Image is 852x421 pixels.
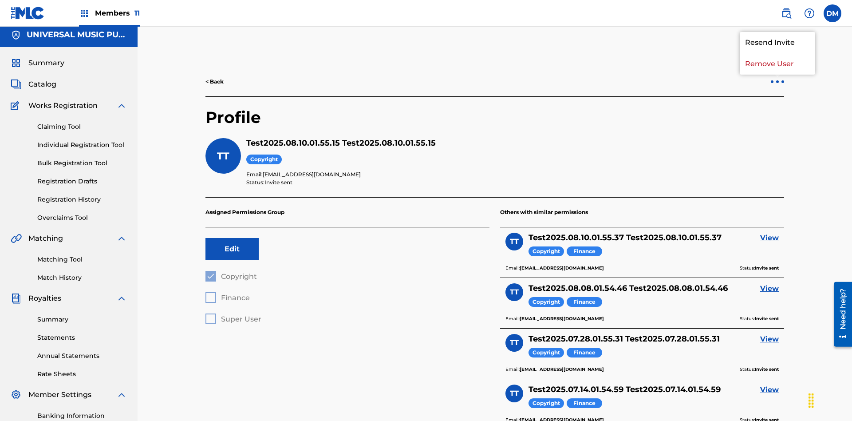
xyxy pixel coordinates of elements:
[246,171,784,179] p: Email:
[205,198,489,227] p: Assigned Permissions Group
[505,315,604,323] p: Email:
[246,179,784,187] p: Status:
[500,198,784,227] p: Others with similar permissions
[37,369,127,379] a: Rate Sheets
[520,316,604,322] b: [EMAIL_ADDRESS][DOMAIN_NAME]
[116,100,127,111] img: expand
[529,385,721,395] h5: Test2025.07.14.01.54.59 Test2025.07.14.01.54.59
[529,348,564,358] span: Copyright
[824,4,841,22] div: User Menu
[37,122,127,131] a: Claiming Tool
[205,107,784,138] h2: Profile
[11,7,45,20] img: MLC Logo
[28,293,61,304] span: Royalties
[808,378,852,421] iframe: Chat Widget
[205,238,259,260] button: Edit
[804,387,818,414] div: Drag
[246,155,282,165] span: Copyright
[11,100,22,111] img: Works Registration
[11,79,56,90] a: CatalogCatalog
[37,255,127,264] a: Matching Tool
[116,389,127,400] img: expand
[529,246,564,257] span: Copyright
[510,388,519,399] span: TT
[205,78,224,86] a: < Back
[755,316,779,322] b: Invite sent
[11,79,21,90] img: Catalog
[28,79,56,90] span: Catalog
[529,283,728,294] h5: Test2025.08.08.01.54.46 Test2025.08.08.01.54.46
[801,4,818,22] div: Help
[529,334,720,344] h5: Test2025.07.28.01.55.31 Test2025.07.28.01.55.31
[760,385,779,395] a: View
[567,297,602,307] span: Finance
[27,30,127,40] h5: UNIVERSAL MUSIC PUB GROUP
[760,233,779,243] a: View
[505,264,604,272] p: Email:
[520,265,604,271] b: [EMAIL_ADDRESS][DOMAIN_NAME]
[567,246,602,257] span: Finance
[567,348,602,358] span: Finance
[755,366,779,372] b: Invite sent
[37,213,127,222] a: Overclaims Tool
[217,150,229,162] span: TT
[11,233,22,244] img: Matching
[28,58,64,68] span: Summary
[760,283,779,294] a: View
[755,265,779,271] b: Invite sent
[740,264,779,272] p: Status:
[510,287,519,298] span: TT
[529,233,722,243] h5: Test2025.08.10.01.55.37 Test2025.08.10.01.55.37
[37,159,127,168] a: Bulk Registration Tool
[11,58,64,68] a: SummarySummary
[263,171,361,178] span: [EMAIL_ADDRESS][DOMAIN_NAME]
[37,140,127,150] a: Individual Registration Tool
[79,8,90,19] img: Top Rightsholders
[95,8,140,18] span: Members
[37,315,127,324] a: Summary
[781,8,792,19] img: search
[134,9,140,17] span: 11
[510,338,519,348] span: TT
[37,273,127,282] a: Match History
[116,233,127,244] img: expand
[11,293,21,304] img: Royalties
[804,8,815,19] img: help
[11,30,21,40] img: Accounts
[37,411,127,421] a: Banking Information
[246,138,784,148] h5: Test2025.08.10.01.55.15 Test2025.08.10.01.55.15
[37,351,127,361] a: Annual Statements
[37,333,127,342] a: Statements
[740,315,779,323] p: Status:
[529,398,564,409] span: Copyright
[28,100,98,111] span: Works Registration
[567,398,602,409] span: Finance
[37,177,127,186] a: Registration Drafts
[740,53,815,75] p: Remove User
[28,389,91,400] span: Member Settings
[28,233,63,244] span: Matching
[760,334,779,345] a: View
[740,365,779,373] p: Status:
[11,389,21,400] img: Member Settings
[37,195,127,204] a: Registration History
[520,366,604,372] b: [EMAIL_ADDRESS][DOMAIN_NAME]
[11,58,21,68] img: Summary
[510,236,519,247] span: TT
[777,4,795,22] a: Public Search
[740,32,815,53] p: Resend Invite
[529,297,564,307] span: Copyright
[505,365,604,373] p: Email:
[827,278,852,351] iframe: Resource Center
[116,293,127,304] img: expand
[264,179,292,186] span: Invite sent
